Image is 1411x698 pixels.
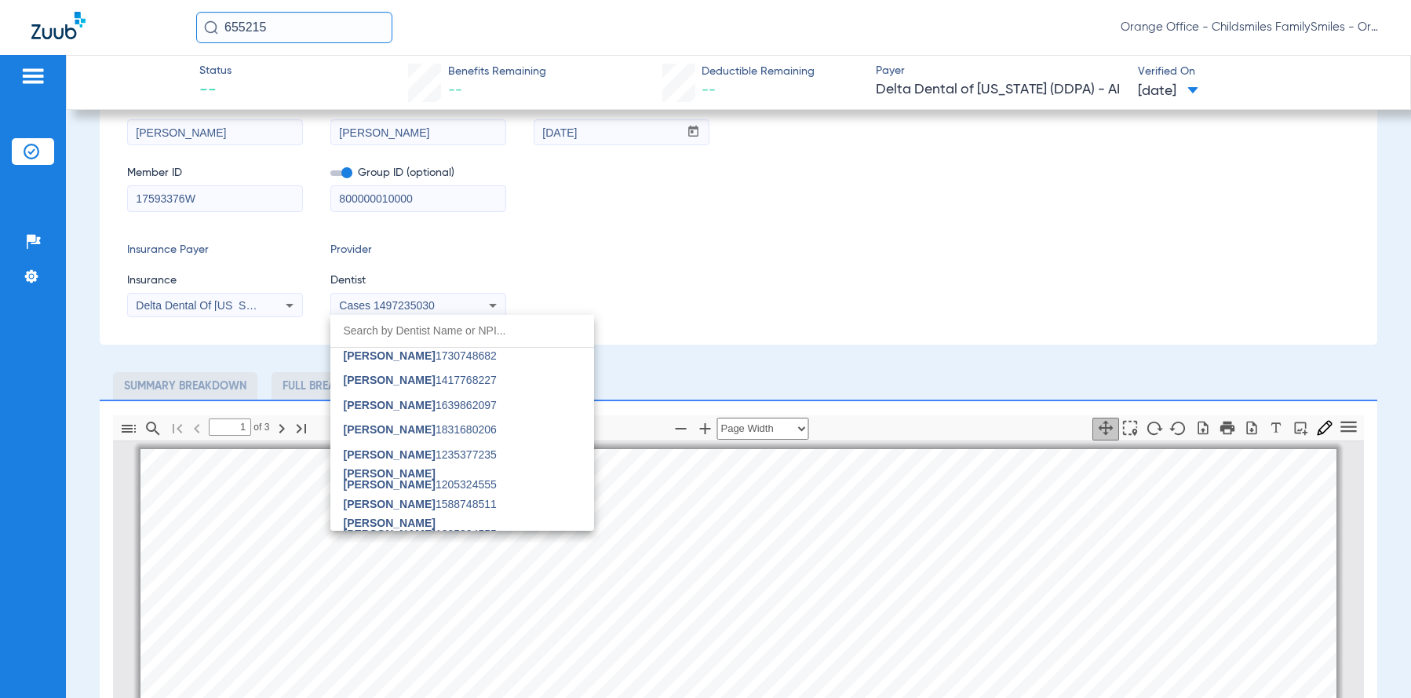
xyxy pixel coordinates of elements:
span: 1639862097 [343,400,496,411]
span: [PERSON_NAME] [PERSON_NAME] [343,467,435,491]
span: 1730748682 [343,350,496,361]
input: dropdown search [330,315,594,347]
span: 1235377235 [343,449,496,460]
span: 1205324555 [343,468,582,490]
span: [PERSON_NAME] [343,498,435,510]
span: [PERSON_NAME] [PERSON_NAME] [343,517,435,540]
span: 1588748511 [343,499,496,510]
span: [PERSON_NAME] [343,399,435,411]
iframe: Chat Widget [1333,623,1411,698]
span: 1831680206 [343,424,496,435]
span: [PERSON_NAME] [343,448,435,461]
span: [PERSON_NAME] [343,423,435,436]
span: [PERSON_NAME] [343,374,435,386]
span: 1205324555 [343,517,582,539]
span: 1417768227 [343,375,496,386]
span: [PERSON_NAME] [343,349,435,362]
